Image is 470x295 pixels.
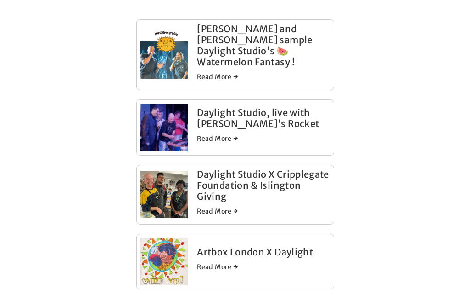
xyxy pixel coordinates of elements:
img: Snoop Dogg and Dr. Dre sample Daylight Studio's 🍉Watermelon Fantasy ! [136,31,192,79]
a: Read More → [197,73,330,82]
img: Daylight Studio, live with Robyn's Rocket [140,104,188,152]
a: Daylight Studio, live with [PERSON_NAME]'s Rocket [197,107,319,130]
a: Read More → [197,263,330,272]
a: Read More → [197,207,330,216]
a: Daylight Studio X Cripplegate Foundation &amp; Islington Giving [140,171,197,219]
img: Daylight Studio X Cripplegate Foundation &amp; Islington Giving [140,165,188,225]
a: 14.png [140,238,197,286]
a: Daylight Studio, live with Robyn's Rocket [140,104,197,152]
a: [PERSON_NAME] and [PERSON_NAME] sample Daylight Studio's 🍉Watermelon Fantasy ! [197,23,312,68]
a: Artbox London X Daylight [197,247,313,258]
a: Read More → [197,134,330,144]
a: Daylight Studio X Cripplegate Foundation & Islington Giving [197,169,329,202]
img: 14.png [140,238,188,286]
a: Snoop Dogg and Dr. Dre sample Daylight Studio's 🍉Watermelon Fantasy ! [140,31,197,79]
